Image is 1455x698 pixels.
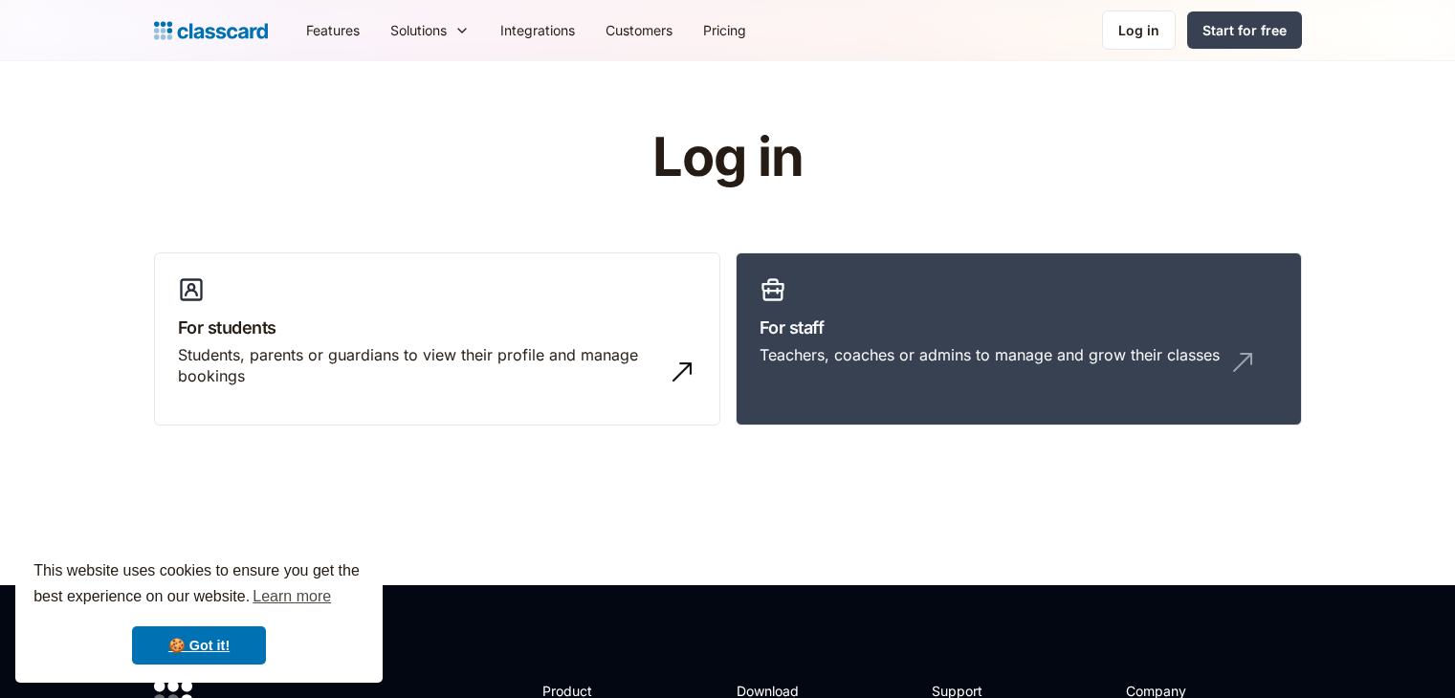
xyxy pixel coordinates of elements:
a: For studentsStudents, parents or guardians to view their profile and manage bookings [154,252,720,426]
div: Solutions [375,9,485,52]
span: This website uses cookies to ensure you get the best experience on our website. [33,559,364,611]
h3: For staff [760,315,1278,340]
a: Start for free [1187,11,1302,49]
a: Integrations [485,9,590,52]
a: Log in [1102,11,1176,50]
a: For staffTeachers, coaches or admins to manage and grow their classes [736,252,1302,426]
h1: Log in [424,128,1031,187]
a: Customers [590,9,688,52]
h3: For students [178,315,696,340]
div: Students, parents or guardians to view their profile and manage bookings [178,344,658,387]
div: cookieconsent [15,541,383,683]
a: learn more about cookies [250,582,334,611]
a: Features [291,9,375,52]
a: Pricing [688,9,761,52]
div: Log in [1118,20,1159,40]
a: home [154,17,268,44]
div: Solutions [390,20,447,40]
div: Teachers, coaches or admins to manage and grow their classes [760,344,1220,365]
a: dismiss cookie message [132,626,266,665]
div: Start for free [1202,20,1287,40]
